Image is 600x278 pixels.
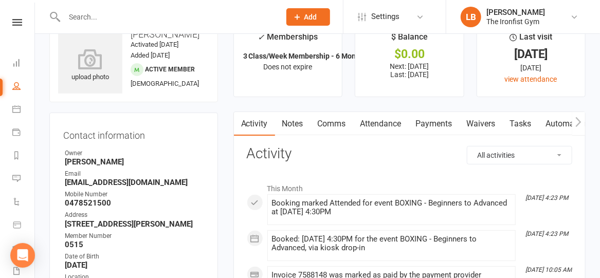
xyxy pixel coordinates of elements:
div: Last visit [510,30,552,49]
a: Attendance [353,112,409,136]
div: The Ironfist Gym [486,17,545,26]
time: Added [DATE] [131,51,170,59]
strong: [DATE] [65,261,204,270]
div: upload photo [58,49,122,83]
a: People [12,76,35,99]
strong: [PERSON_NAME] [65,157,204,166]
i: [DATE] 4:23 PM [525,194,568,201]
span: [DEMOGRAPHIC_DATA] [131,80,199,87]
a: Dashboard [12,52,35,76]
h3: Contact information [63,126,204,141]
div: $0.00 [365,49,454,60]
div: Open Intercom Messenger [10,243,35,268]
div: [DATE] [486,49,576,60]
a: Automations [539,112,600,136]
div: LB [461,7,481,27]
i: [DATE] 4:23 PM [525,230,568,237]
span: Active member [145,66,195,73]
span: Does not expire [263,63,312,71]
p: Next: [DATE] Last: [DATE] [365,62,454,79]
strong: [EMAIL_ADDRESS][DOMAIN_NAME] [65,178,204,187]
a: Tasks [503,112,539,136]
strong: 0478521500 [65,198,204,208]
h3: [PERSON_NAME] [58,29,209,40]
span: Add [304,13,317,21]
a: Payments [409,112,460,136]
span: Settings [371,5,399,28]
a: Product Sales [12,214,35,237]
h3: Activity [247,146,572,162]
strong: 0515 [65,240,204,249]
div: [PERSON_NAME] [486,8,545,17]
a: Reports [12,145,35,168]
button: Add [286,8,330,26]
a: Payments [12,122,35,145]
i: [DATE] 10:05 AM [525,266,572,273]
a: view attendance [505,75,557,83]
div: Memberships [258,30,318,49]
a: Notes [275,112,311,136]
time: Activated [DATE] [131,41,178,48]
div: Booked: [DATE] 4:30PM for the event BOXING - Beginners to Advanced, via kiosk drop-in [272,235,511,252]
div: Date of Birth [65,252,204,262]
li: This Month [247,178,572,194]
div: Mobile Number [65,190,204,199]
div: [DATE] [486,62,576,73]
a: Waivers [460,112,503,136]
input: Search... [61,10,273,24]
strong: [STREET_ADDRESS][PERSON_NAME] [65,219,204,229]
div: Booking marked Attended for event BOXING - Beginners to Advanced at [DATE] 4:30PM [272,199,511,216]
div: Owner [65,149,204,158]
a: Comms [311,112,353,136]
a: Activity [234,112,275,136]
div: Email [65,169,204,179]
strong: 3 Class/Week Membership - 6 Month [243,52,363,60]
div: $ Balance [391,30,428,49]
a: Calendar [12,99,35,122]
div: Member Number [65,231,204,241]
div: Address [65,210,204,220]
i: ✓ [258,32,264,42]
